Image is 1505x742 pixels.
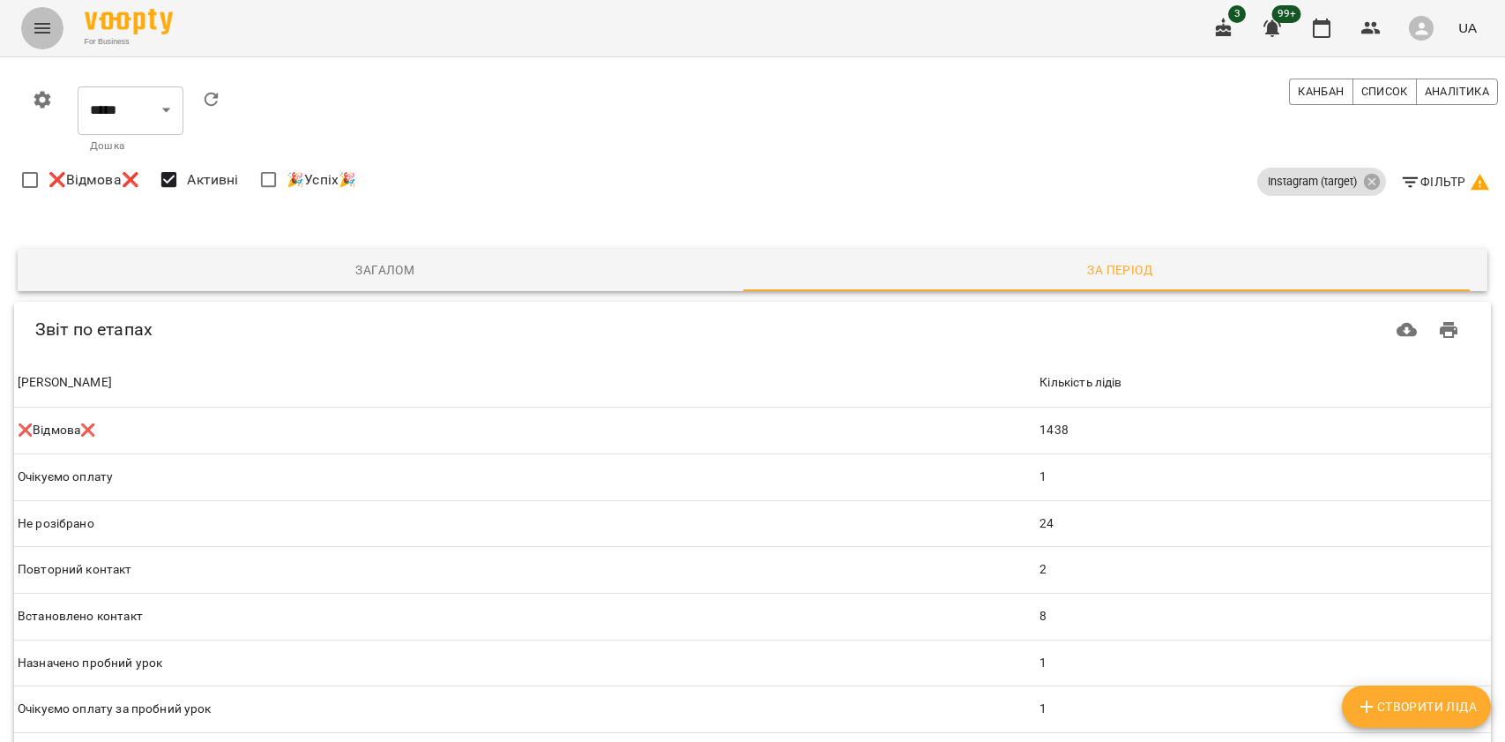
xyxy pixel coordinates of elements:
[1400,171,1491,192] span: Фільтр
[1036,454,1491,501] td: 1
[48,169,139,191] span: ❌Відмова❌
[1039,372,1487,393] span: Кількість лідів
[1036,686,1491,733] td: 1
[35,316,769,343] h6: Звіт по етапах
[14,454,1036,501] td: Очікуємо оплату
[85,9,173,34] img: Voopty Logo
[1036,593,1491,640] td: 8
[1036,640,1491,686] td: 1
[1257,168,1386,196] div: Instagram (target)
[1342,686,1491,728] button: Створити Ліда
[14,547,1036,594] td: Повторний контакт
[1427,309,1470,351] button: Друк
[18,372,112,393] div: [PERSON_NAME]
[14,302,1491,358] div: Table Toolbar
[1257,174,1367,190] span: Instagram (target)
[187,169,238,191] span: Активні
[1272,5,1301,23] span: 99+
[1039,372,1121,393] div: Кількість лідів
[18,372,112,393] div: Sort
[287,169,356,191] span: 🎉Успіх🎉
[14,593,1036,640] td: Встановлено контакт
[1356,696,1477,717] span: Створити Ліда
[1425,82,1489,101] span: Аналітика
[28,259,742,281] span: Загалом
[764,259,1478,281] span: За період
[1039,372,1121,393] div: Sort
[1289,79,1352,105] button: Канбан
[14,686,1036,733] td: Очікуємо оплату за пробний урок
[14,408,1036,453] td: ❌Відмова❌
[90,138,171,155] p: Дошка
[21,7,63,49] button: Menu
[1386,309,1428,351] button: Завантажити CSV
[1036,408,1491,453] td: 1438
[1036,500,1491,547] td: 24
[85,36,173,48] span: For Business
[1361,82,1408,101] span: Список
[1416,79,1498,105] button: Аналітика
[1298,82,1344,101] span: Канбан
[1228,5,1246,23] span: 3
[1036,547,1491,594] td: 2
[18,372,1032,393] span: [PERSON_NAME]
[1451,11,1484,44] button: UA
[14,500,1036,547] td: Не розібрано
[1352,79,1417,105] button: Список
[14,640,1036,686] td: Назначено пробний урок
[1458,19,1477,37] span: UA
[1393,166,1498,198] button: Фільтр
